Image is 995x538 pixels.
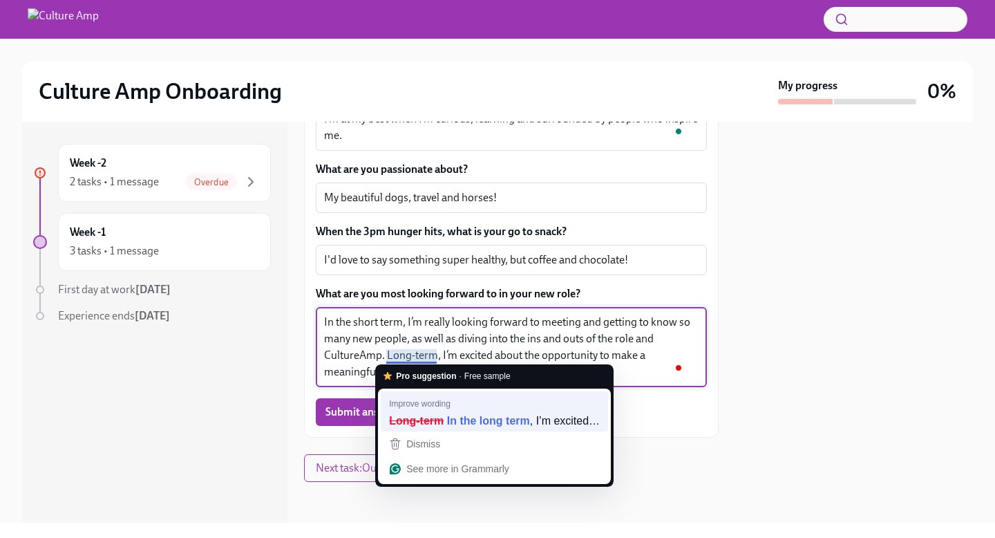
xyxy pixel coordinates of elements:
div: 2 tasks • 1 message [70,174,159,189]
span: Next task : Our Founding Story [316,461,455,475]
strong: My progress [778,78,837,93]
textarea: I'd love to say something super healthy, but coffee and chocolate! [324,252,699,268]
textarea: To enrich screen reader interactions, please activate Accessibility in Grammarly extension settings [324,314,699,380]
h6: Week -1 [70,225,106,240]
label: When the 3pm hunger hits, what is your go to snack? [316,224,707,239]
img: Culture Amp [28,8,99,30]
a: Week -22 tasks • 1 messageOverdue [33,144,271,202]
button: Submit answers [316,398,412,426]
div: 3 tasks • 1 message [70,243,159,259]
a: First day at work[DATE] [33,282,271,297]
textarea: To enrich screen reader interactions, please activate Accessibility in Grammarly extension settings [324,111,699,144]
span: First day at work [58,283,171,296]
h2: Culture Amp Onboarding [39,77,282,105]
strong: [DATE] [135,283,171,296]
label: What are you most looking forward to in your new role? [316,286,707,302]
strong: [DATE] [135,309,170,322]
h6: Week -2 [70,156,106,171]
label: What are you passionate about? [316,162,707,177]
a: Week -13 tasks • 1 message [33,213,271,271]
span: Overdue [186,177,237,187]
span: Submit answers [325,405,402,419]
span: Experience ends [58,309,170,322]
button: Next task:Our Founding Story [304,454,467,482]
textarea: My beautiful dogs, travel and horses! [324,189,699,206]
h3: 0% [927,79,956,104]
